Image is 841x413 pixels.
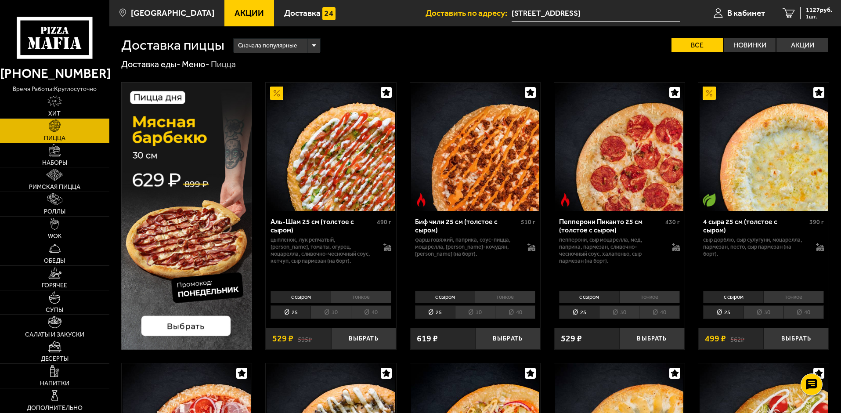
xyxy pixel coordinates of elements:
[763,291,824,303] li: тонкое
[266,83,396,211] a: АкционныйАль-Шам 25 см (толстое с сыром)
[415,217,519,234] div: Биф чили 25 см (толстое с сыром)
[44,209,65,215] span: Роллы
[559,305,599,319] li: 25
[42,283,67,289] span: Горячее
[410,83,541,211] a: Острое блюдоБиф чили 25 см (толстое с сыром)
[44,258,65,264] span: Обеды
[267,83,395,211] img: Аль-Шам 25 см (толстое с сыром)
[415,291,475,303] li: с сыром
[512,5,680,22] span: Лесной проспект, 3
[271,236,375,264] p: цыпленок, лук репчатый, [PERSON_NAME], томаты, огурец, моцарелла, сливочно-чесночный соус, кетчуп...
[417,334,438,343] span: 619 ₽
[351,305,391,319] li: 40
[703,193,716,206] img: Вегетарианское блюдо
[703,291,763,303] li: с сыром
[559,291,619,303] li: с сыром
[806,7,832,13] span: 1127 руб.
[665,218,680,226] span: 430 г
[705,334,726,343] span: 499 ₽
[744,305,783,319] li: 30
[298,334,312,343] s: 595 ₽
[131,9,214,17] span: [GEOGRAPHIC_DATA]
[121,59,180,69] a: Доставка еды-
[475,291,535,303] li: тонкое
[211,59,236,70] div: Пицца
[271,305,310,319] li: 25
[671,38,723,52] label: Все
[703,305,743,319] li: 25
[415,193,428,206] img: Острое блюдо
[619,328,684,349] button: Выбрать
[455,305,495,319] li: 30
[561,334,582,343] span: 529 ₽
[377,218,391,226] span: 490 г
[331,328,396,349] button: Выбрать
[730,334,744,343] s: 562 ₽
[121,38,224,52] h1: Доставка пиццы
[415,305,455,319] li: 25
[599,305,639,319] li: 30
[559,217,663,234] div: Пепперони Пиканто 25 см (толстое с сыром)
[809,218,824,226] span: 390 г
[475,328,540,349] button: Выбрать
[46,307,63,313] span: Супы
[271,291,331,303] li: с сыром
[238,37,297,54] span: Сначала популярные
[764,328,829,349] button: Выбрать
[27,405,83,411] span: Дополнительно
[235,9,264,17] span: Акции
[331,291,391,303] li: тонкое
[272,334,293,343] span: 529 ₽
[182,59,209,69] a: Меню-
[559,236,663,264] p: пепперони, сыр Моцарелла, мед, паприка, пармезан, сливочно-чесночный соус, халапеньо, сыр пармеза...
[727,9,765,17] span: В кабинет
[776,38,828,52] label: Акции
[310,305,350,319] li: 30
[703,236,807,257] p: сыр дорблю, сыр сулугуни, моцарелла, пармезан, песто, сыр пармезан (на борт).
[555,83,683,211] img: Пепперони Пиканто 25 см (толстое с сыром)
[703,87,716,100] img: Акционный
[42,160,67,166] span: Наборы
[703,217,807,234] div: 4 сыра 25 см (толстое с сыром)
[25,332,84,338] span: Салаты и закуски
[724,38,776,52] label: Новинки
[554,83,685,211] a: Острое блюдоПепперони Пиканто 25 см (толстое с сыром)
[415,236,519,257] p: фарш говяжий, паприка, соус-пицца, моцарелла, [PERSON_NAME]-кочудян, [PERSON_NAME] (на борт).
[48,111,61,117] span: Хит
[411,83,539,211] img: Биф чили 25 см (толстое с сыром)
[521,218,535,226] span: 510 г
[44,135,65,141] span: Пицца
[806,14,832,19] span: 1 шт.
[495,305,535,319] li: 40
[41,356,69,362] span: Десерты
[271,217,375,234] div: Аль-Шам 25 см (толстое с сыром)
[40,380,69,387] span: Напитки
[322,7,336,20] img: 15daf4d41897b9f0e9f617042186c801.svg
[700,83,828,211] img: 4 сыра 25 см (толстое с сыром)
[559,193,572,206] img: Острое блюдо
[284,9,321,17] span: Доставка
[512,5,680,22] input: Ваш адрес доставки
[698,83,829,211] a: АкционныйВегетарианское блюдо4 сыра 25 см (толстое с сыром)
[619,291,680,303] li: тонкое
[426,9,512,17] span: Доставить по адресу:
[783,305,824,319] li: 40
[48,233,61,239] span: WOK
[270,87,283,100] img: Акционный
[29,184,80,190] span: Римская пицца
[639,305,679,319] li: 40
